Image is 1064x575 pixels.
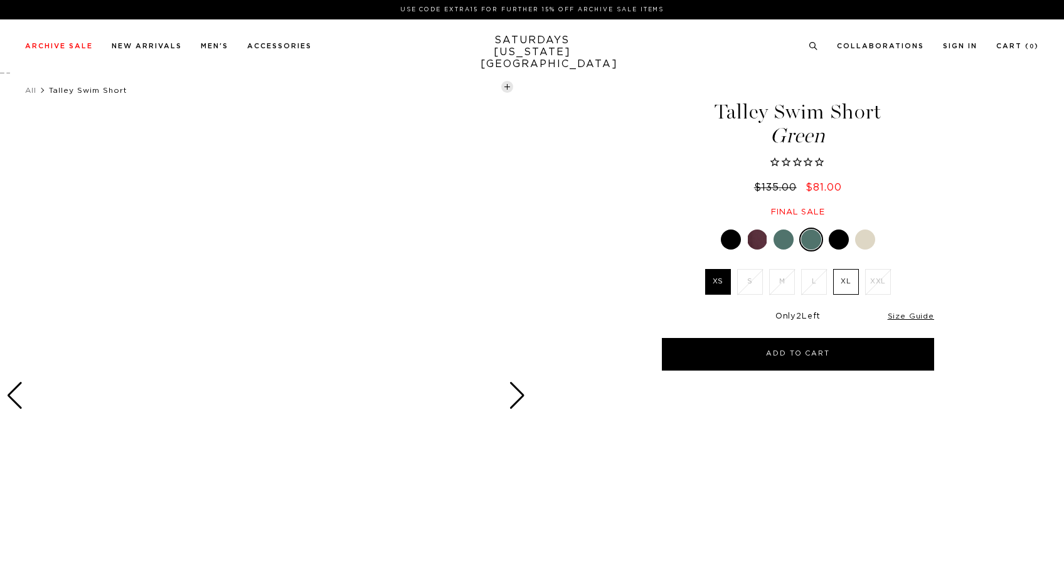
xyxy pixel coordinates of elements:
a: Accessories [247,43,312,50]
span: Rated 0.0 out of 5 stars 0 reviews [660,156,936,170]
span: 2 [796,312,802,320]
label: XS [705,269,731,295]
a: Archive Sale [25,43,93,50]
a: Sign In [943,43,977,50]
a: SATURDAYS[US_STATE][GEOGRAPHIC_DATA] [481,34,584,70]
div: Previous slide [6,382,23,409]
a: Size Guide [888,312,934,320]
span: $81.00 [806,182,842,193]
p: Use Code EXTRA15 for Further 15% Off Archive Sale Items [30,5,1034,14]
a: Men's [201,43,228,50]
button: Add to Cart [662,338,934,371]
div: Final sale [660,207,936,218]
div: Only Left [662,312,934,322]
h1: Talley Swim Short [660,102,936,146]
div: Next slide [509,382,526,409]
label: XL [833,269,859,295]
a: Cart (0) [996,43,1039,50]
small: 0 [1029,44,1035,50]
a: All [25,87,36,94]
a: Collaborations [837,43,924,50]
span: Talley Swim Short [49,87,127,94]
del: $135.00 [754,182,802,193]
a: New Arrivals [112,43,182,50]
span: Green [660,125,936,146]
